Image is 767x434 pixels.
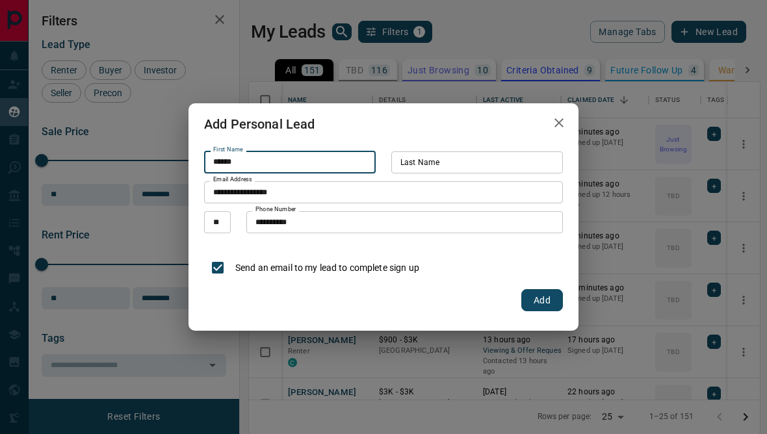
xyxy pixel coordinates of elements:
[255,205,296,214] label: Phone Number
[213,175,252,184] label: Email Address
[213,146,243,154] label: First Name
[235,261,419,275] p: Send an email to my lead to complete sign up
[521,289,563,311] button: Add
[188,103,331,145] h2: Add Personal Lead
